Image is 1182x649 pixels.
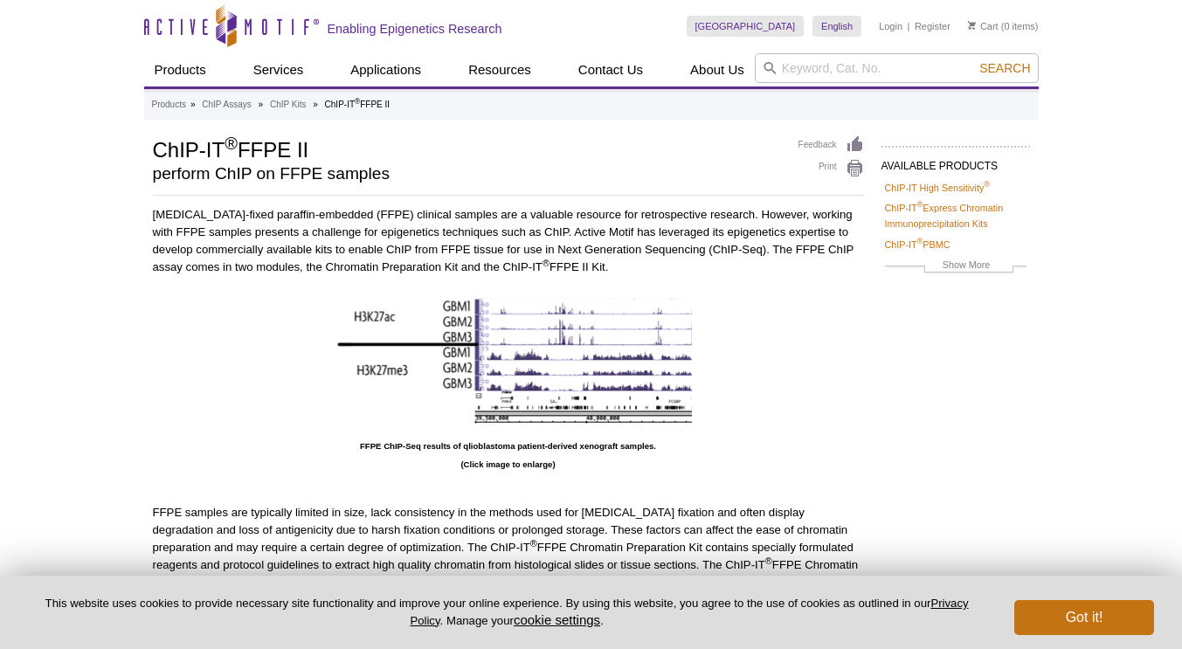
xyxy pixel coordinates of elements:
[687,16,805,37] a: [GEOGRAPHIC_DATA]
[190,100,196,109] li: »
[881,146,1030,177] h2: AVAILABLE PRODUCTS
[144,53,217,86] a: Products
[812,16,861,37] a: English
[243,53,315,86] a: Services
[355,97,360,106] sup: ®
[568,53,653,86] a: Contact Us
[798,159,864,178] a: Print
[225,134,238,153] sup: ®
[968,16,1039,37] li: (0 items)
[153,504,864,591] p: FFPE samples are typically limited in size, lack consistency in the methods used for [MEDICAL_DAT...
[885,200,1026,231] a: ChIP-IT®Express Chromatin Immunoprecipitation Kits
[152,97,186,113] a: Products
[360,441,656,469] strong: FFPE ChIP-Seq results of qlioblastoma patient-derived xenograft samples. (Click image to enlarge)
[979,61,1030,75] span: Search
[917,201,923,210] sup: ®
[410,597,968,626] a: Privacy Policy
[514,612,600,627] button: cookie settings
[340,53,432,86] a: Applications
[885,257,1026,277] a: Show More
[259,100,264,109] li: »
[1014,600,1154,635] button: Got it!
[328,21,502,37] h2: Enabling Epigenetics Research
[325,293,692,432] img: FFPE ChIP-Seq results of glipblastoma patient-derived xenograft samples.
[908,16,910,37] li: |
[917,237,923,245] sup: ®
[968,21,976,30] img: Your Cart
[458,53,542,86] a: Resources
[885,180,990,196] a: ChIP-IT High Sensitivity®
[755,53,1039,83] input: Keyword, Cat. No.
[153,166,781,182] h2: perform ChIP on FFPE samples
[885,237,950,252] a: ChIP-IT®PBMC
[879,20,902,32] a: Login
[915,20,950,32] a: Register
[28,596,985,629] p: This website uses cookies to provide necessary site functionality and improve your online experie...
[543,258,550,268] sup: ®
[984,180,990,189] sup: ®
[530,538,537,549] sup: ®
[325,100,391,109] li: ChIP-IT FFPE II
[968,20,999,32] a: Cart
[765,556,772,566] sup: ®
[202,97,252,113] a: ChIP Assays
[974,60,1035,76] button: Search
[680,53,755,86] a: About Us
[153,206,864,276] p: [MEDICAL_DATA]-fixed paraffin-embedded (FFPE) clinical samples are a valuable resource for retros...
[313,100,318,109] li: »
[153,135,781,162] h1: ChIP-IT FFPE II
[270,97,307,113] a: ChIP Kits
[798,135,864,155] a: Feedback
